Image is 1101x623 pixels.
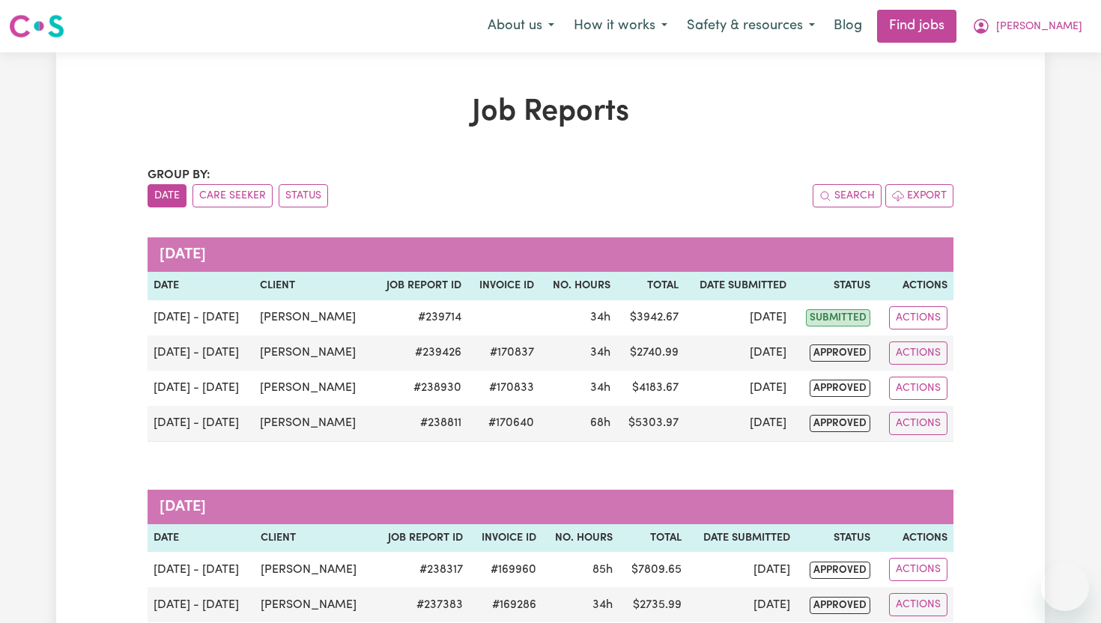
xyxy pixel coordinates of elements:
[590,311,610,323] span: 34 hours
[148,335,254,371] td: [DATE] - [DATE]
[564,10,677,42] button: How it works
[148,552,255,587] td: [DATE] - [DATE]
[148,524,255,553] th: Date
[540,272,616,300] th: No. Hours
[616,300,685,335] td: $ 3942.67
[467,335,540,371] td: #170837
[254,272,372,300] th: Client
[792,272,876,300] th: Status
[685,300,792,335] td: [DATE]
[688,587,796,622] td: [DATE]
[254,300,372,335] td: [PERSON_NAME]
[148,237,953,272] caption: [DATE]
[478,10,564,42] button: About us
[889,341,947,365] button: Actions
[148,406,254,442] td: [DATE] - [DATE]
[685,272,792,300] th: Date Submitted
[372,300,467,335] td: # 239714
[876,524,953,553] th: Actions
[254,406,372,442] td: [PERSON_NAME]
[467,272,540,300] th: Invoice ID
[255,552,373,587] td: [PERSON_NAME]
[810,597,870,614] span: approved
[469,524,542,553] th: Invoice ID
[885,184,953,207] button: Export
[254,335,372,371] td: [PERSON_NAME]
[372,335,467,371] td: # 239426
[688,524,796,553] th: Date Submitted
[590,382,610,394] span: 34 hours
[619,552,687,587] td: $ 7809.65
[254,371,372,406] td: [PERSON_NAME]
[467,371,540,406] td: #170833
[688,552,796,587] td: [DATE]
[542,524,619,553] th: No. Hours
[619,587,687,622] td: $ 2735.99
[996,19,1082,35] span: [PERSON_NAME]
[616,371,685,406] td: $ 4183.67
[889,593,947,616] button: Actions
[685,371,792,406] td: [DATE]
[373,587,469,622] td: # 237383
[806,309,870,326] span: submitted
[962,10,1092,42] button: My Account
[192,184,273,207] button: sort invoices by care seeker
[9,13,64,40] img: Careseekers logo
[590,417,610,429] span: 68 hours
[685,406,792,442] td: [DATE]
[810,562,870,579] span: approved
[148,184,186,207] button: sort invoices by date
[148,371,254,406] td: [DATE] - [DATE]
[148,587,255,622] td: [DATE] - [DATE]
[889,558,947,581] button: Actions
[372,371,467,406] td: # 238930
[813,184,882,207] button: Search
[796,524,876,553] th: Status
[255,587,373,622] td: [PERSON_NAME]
[616,335,685,371] td: $ 2740.99
[810,415,870,432] span: approved
[467,406,540,442] td: #170640
[255,524,373,553] th: Client
[619,524,687,553] th: Total
[825,10,871,43] a: Blog
[616,406,685,442] td: $ 5303.97
[469,587,542,622] td: #169286
[148,169,210,181] span: Group by:
[590,347,610,359] span: 34 hours
[148,490,953,524] caption: [DATE]
[148,272,254,300] th: Date
[1041,563,1089,611] iframe: Button to launch messaging window
[148,94,953,130] h1: Job Reports
[810,344,870,362] span: approved
[889,377,947,400] button: Actions
[685,335,792,371] td: [DATE]
[148,300,254,335] td: [DATE] - [DATE]
[9,9,64,43] a: Careseekers logo
[279,184,328,207] button: sort invoices by paid status
[592,564,613,576] span: 85 hours
[372,272,467,300] th: Job Report ID
[469,552,542,587] td: #169960
[373,552,469,587] td: # 238317
[372,406,467,442] td: # 238811
[889,306,947,329] button: Actions
[876,272,953,300] th: Actions
[877,10,956,43] a: Find jobs
[677,10,825,42] button: Safety & resources
[592,599,613,611] span: 34 hours
[810,380,870,397] span: approved
[616,272,685,300] th: Total
[373,524,469,553] th: Job Report ID
[889,412,947,435] button: Actions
